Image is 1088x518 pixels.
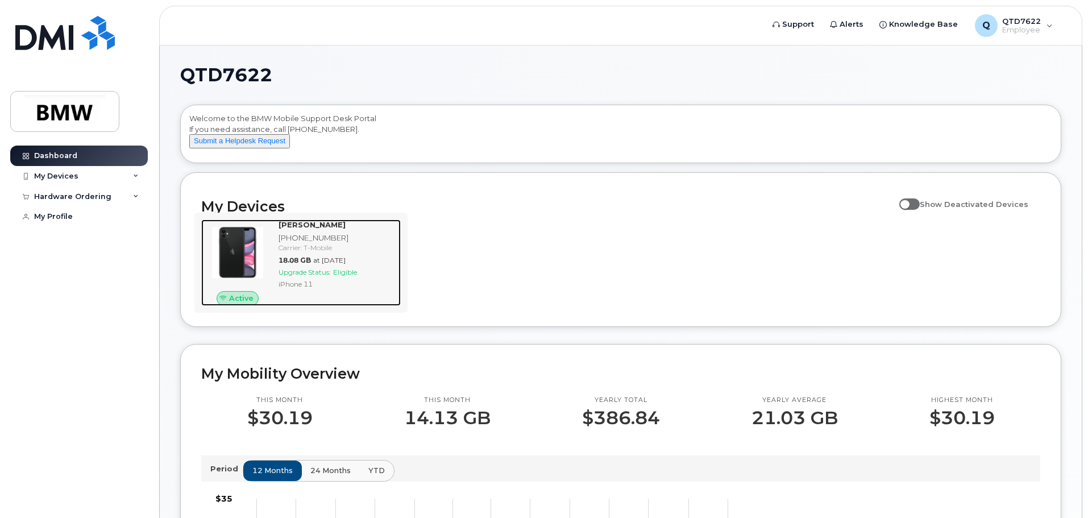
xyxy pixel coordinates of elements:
p: Yearly total [582,396,660,405]
p: $30.19 [929,408,995,428]
span: Upgrade Status: [279,268,331,276]
div: Welcome to the BMW Mobile Support Desk Portal If you need assistance, call [PHONE_NUMBER]. [189,113,1052,159]
div: Carrier: T-Mobile [279,243,396,252]
span: QTD7622 [180,67,272,84]
p: This month [404,396,491,405]
p: Yearly average [751,396,838,405]
div: iPhone 11 [279,279,396,289]
h2: My Devices [201,198,894,215]
tspan: $35 [215,494,232,504]
span: Show Deactivated Devices [920,200,1028,209]
p: 21.03 GB [751,408,838,428]
span: Eligible [333,268,357,276]
span: 24 months [310,465,351,476]
span: 18.08 GB [279,256,311,264]
iframe: Messenger Launcher [1039,469,1079,509]
p: Highest month [929,396,995,405]
p: $30.19 [247,408,313,428]
a: Submit a Helpdesk Request [189,136,290,145]
strong: [PERSON_NAME] [279,220,346,229]
span: at [DATE] [313,256,346,264]
p: 14.13 GB [404,408,491,428]
button: Submit a Helpdesk Request [189,134,290,148]
p: Period [210,463,243,474]
p: $386.84 [582,408,660,428]
input: Show Deactivated Devices [899,193,908,202]
img: iPhone_11.jpg [210,225,265,280]
p: This month [247,396,313,405]
div: [PHONE_NUMBER] [279,233,396,243]
a: Active[PERSON_NAME][PHONE_NUMBER]Carrier: T-Mobile18.08 GBat [DATE]Upgrade Status:EligibleiPhone 11 [201,219,401,306]
h2: My Mobility Overview [201,365,1040,382]
span: Active [229,293,254,304]
span: YTD [368,465,385,476]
